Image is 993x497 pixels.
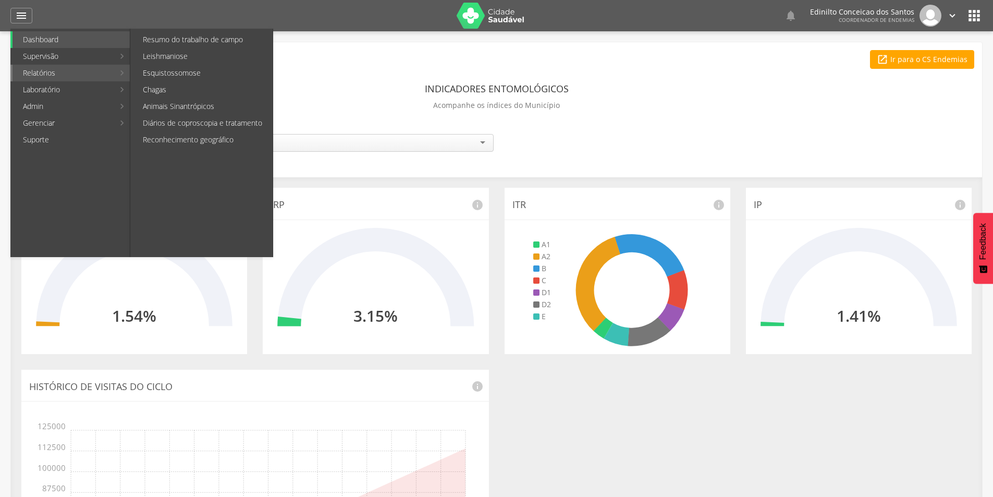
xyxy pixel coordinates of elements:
[810,8,914,16] p: Edinilto Conceicao dos Santos
[533,251,551,262] li: A2
[784,5,797,27] a: 
[973,213,993,284] button: Feedback - Mostrar pesquisa
[966,7,983,24] i: 
[10,8,32,23] a: 
[533,275,551,286] li: C
[13,98,114,115] a: Admin
[978,223,988,260] span: Feedback
[132,31,273,48] a: Resumo do trabalho de campo
[877,54,888,65] i: 
[50,451,66,472] span: 100000
[50,430,66,451] span: 112500
[13,115,114,131] a: Gerenciar
[353,307,398,324] h2: 3.15%
[132,115,273,131] a: Diários de coproscopia e tratamento
[29,380,481,394] p: Histórico de Visitas do Ciclo
[512,198,722,212] p: ITR
[425,79,569,98] header: Indicadores Entomológicos
[132,65,273,81] a: Esquistossomose
[132,48,273,65] a: Leishmaniose
[784,9,797,22] i: 
[533,311,551,322] li: E
[433,98,560,113] p: Acompanhe os índices do Município
[754,198,964,212] p: IP
[471,199,484,211] i: info
[13,131,130,148] a: Suporte
[132,81,273,98] a: Chagas
[947,5,958,27] a: 
[839,16,914,23] span: Coordenador de Endemias
[533,263,551,274] li: B
[471,380,484,393] i: info
[15,9,28,22] i: 
[132,131,273,148] a: Reconhecimento geográfico
[947,10,958,21] i: 
[13,65,114,81] a: Relatórios
[271,198,481,212] p: IRP
[533,287,551,298] li: D1
[112,307,156,324] h2: 1.54%
[13,48,114,65] a: Supervisão
[50,415,66,430] span: 125000
[132,98,273,115] a: Animais Sinantrópicos
[870,50,974,69] a: Ir para o CS Endemias
[13,81,114,98] a: Laboratório
[954,199,966,211] i: info
[533,239,551,250] li: A1
[13,31,130,48] a: Dashboard
[837,307,881,324] h2: 1.41%
[713,199,725,211] i: info
[50,472,66,493] span: 87500
[533,299,551,310] li: D2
